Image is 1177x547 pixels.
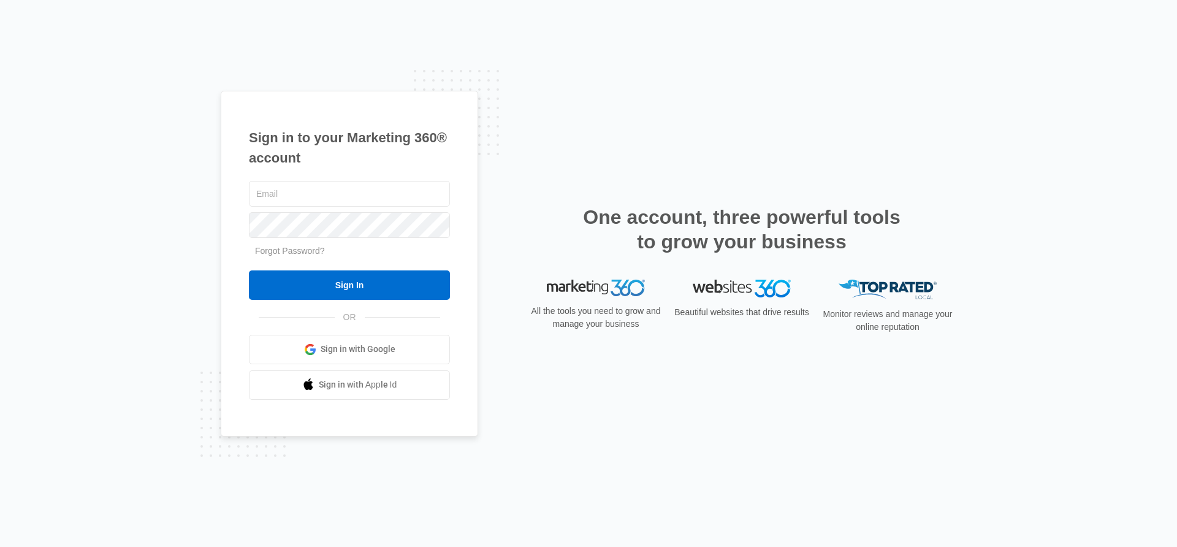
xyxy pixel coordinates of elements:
[255,246,325,256] a: Forgot Password?
[547,280,645,297] img: Marketing 360
[249,181,450,207] input: Email
[249,335,450,364] a: Sign in with Google
[249,370,450,400] a: Sign in with Apple Id
[839,280,937,300] img: Top Rated Local
[693,280,791,297] img: Websites 360
[335,311,365,324] span: OR
[819,308,956,334] p: Monitor reviews and manage your online reputation
[319,378,397,391] span: Sign in with Apple Id
[579,205,904,254] h2: One account, three powerful tools to grow your business
[527,305,665,331] p: All the tools you need to grow and manage your business
[673,306,810,319] p: Beautiful websites that drive results
[249,128,450,168] h1: Sign in to your Marketing 360® account
[249,270,450,300] input: Sign In
[321,343,395,356] span: Sign in with Google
